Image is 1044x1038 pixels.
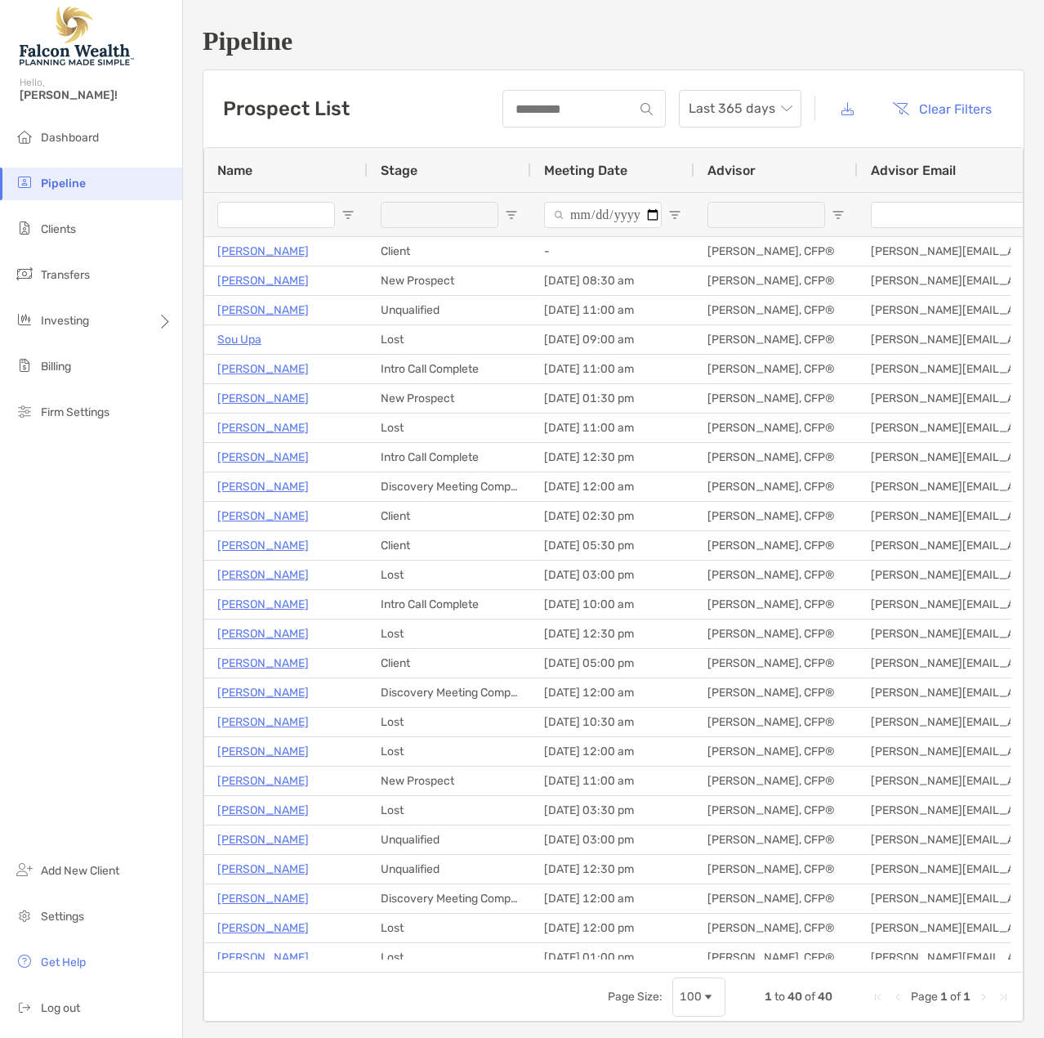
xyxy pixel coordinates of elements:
span: 40 [818,990,832,1004]
span: to [774,990,785,1004]
div: [PERSON_NAME], CFP® [694,884,858,913]
input: Meeting Date Filter Input [544,202,662,228]
div: [DATE] 11:00 am [531,767,694,795]
div: First Page [872,991,885,1004]
span: Firm Settings [41,405,109,419]
button: Clear Filters [880,91,1004,127]
a: Sou Upa [217,329,261,350]
div: [DATE] 11:00 am [531,355,694,383]
p: [PERSON_NAME] [217,830,309,850]
div: [PERSON_NAME], CFP® [694,561,858,589]
span: 40 [787,990,802,1004]
a: [PERSON_NAME] [217,241,309,262]
div: Unqualified [368,296,531,324]
div: Intro Call Complete [368,443,531,472]
a: [PERSON_NAME] [217,447,309,468]
img: transfers icon [15,264,34,284]
button: Open Filter Menu [505,208,518,221]
div: [DATE] 10:30 am [531,708,694,736]
div: [PERSON_NAME], CFP® [694,620,858,648]
div: New Prospect [368,266,531,295]
p: [PERSON_NAME] [217,359,309,379]
div: Lost [368,561,531,589]
div: Discovery Meeting Complete [368,472,531,501]
div: [DATE] 01:00 pm [531,943,694,972]
div: Client [368,502,531,530]
button: Open Filter Menu [832,208,845,221]
span: Add New Client [41,864,119,878]
img: firm-settings icon [15,401,34,421]
div: [PERSON_NAME], CFP® [694,649,858,678]
span: [PERSON_NAME]! [20,88,172,102]
div: [DATE] 09:00 am [531,325,694,354]
span: 1 [765,990,772,1004]
div: [PERSON_NAME], CFP® [694,914,858,942]
div: [DATE] 11:00 am [531,296,694,324]
div: [DATE] 03:00 pm [531,825,694,854]
span: Advisor [707,163,756,178]
div: [DATE] 08:30 am [531,266,694,295]
img: input icon [640,103,653,115]
span: Meeting Date [544,163,627,178]
div: Lost [368,708,531,736]
div: [DATE] 11:00 am [531,414,694,442]
div: [DATE] 12:00 am [531,737,694,766]
span: Clients [41,222,76,236]
div: [DATE] 12:00 pm [531,914,694,942]
a: [PERSON_NAME] [217,271,309,291]
a: [PERSON_NAME] [217,388,309,409]
p: [PERSON_NAME] [217,624,309,644]
div: [DATE] 12:00 am [531,884,694,913]
div: [DATE] 12:30 pm [531,855,694,884]
div: [PERSON_NAME], CFP® [694,237,858,266]
p: [PERSON_NAME] [217,800,309,821]
p: [PERSON_NAME] [217,682,309,703]
div: [PERSON_NAME], CFP® [694,943,858,972]
div: [PERSON_NAME], CFP® [694,296,858,324]
img: add_new_client icon [15,860,34,879]
div: Lost [368,796,531,825]
div: Page Size: [608,990,663,1004]
img: get-help icon [15,951,34,971]
img: dashboard icon [15,127,34,146]
p: [PERSON_NAME] [217,300,309,320]
div: 100 [680,990,702,1004]
p: [PERSON_NAME] [217,888,309,909]
div: [DATE] 12:00 am [531,472,694,501]
div: Previous Page [891,991,904,1004]
span: Page [911,990,938,1004]
div: [DATE] 03:00 pm [531,561,694,589]
div: [PERSON_NAME], CFP® [694,384,858,413]
div: [PERSON_NAME], CFP® [694,767,858,795]
div: [PERSON_NAME], CFP® [694,414,858,442]
a: [PERSON_NAME] [217,418,309,438]
img: pipeline icon [15,172,34,192]
input: Name Filter Input [217,202,335,228]
div: [PERSON_NAME], CFP® [694,855,858,884]
div: [DATE] 10:00 am [531,590,694,619]
span: Stage [381,163,417,178]
span: Last 365 days [689,91,792,127]
div: Lost [368,414,531,442]
div: [DATE] 03:30 pm [531,796,694,825]
a: [PERSON_NAME] [217,565,309,585]
div: Discovery Meeting Complete [368,678,531,707]
div: New Prospect [368,384,531,413]
a: [PERSON_NAME] [217,918,309,938]
div: Next Page [977,991,990,1004]
button: Open Filter Menu [341,208,355,221]
div: [DATE] 12:30 pm [531,443,694,472]
a: [PERSON_NAME] [217,476,309,497]
span: 1 [940,990,948,1004]
div: [PERSON_NAME], CFP® [694,355,858,383]
div: Intro Call Complete [368,355,531,383]
div: [DATE] 02:30 pm [531,502,694,530]
div: Unqualified [368,825,531,854]
div: Unqualified [368,855,531,884]
a: [PERSON_NAME] [217,741,309,762]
